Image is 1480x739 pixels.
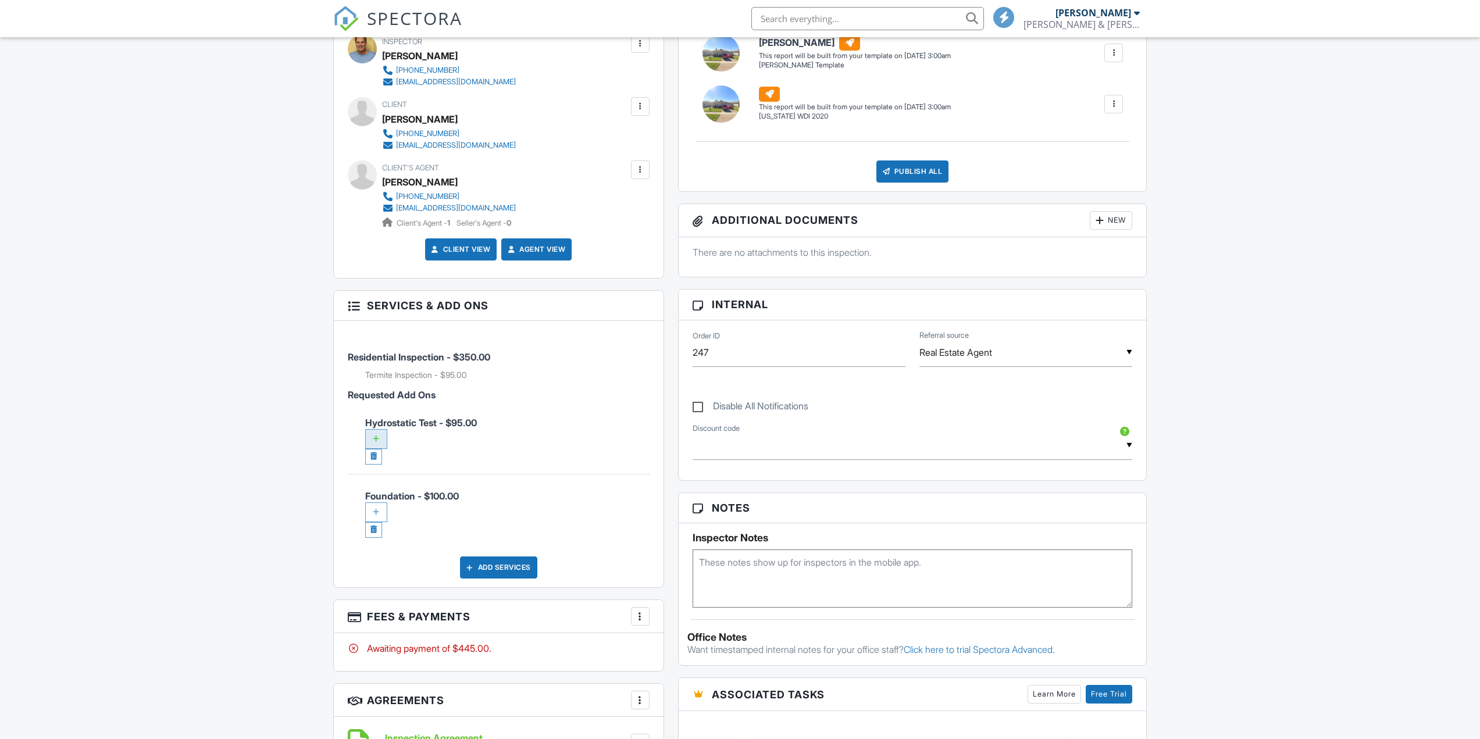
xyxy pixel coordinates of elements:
a: [EMAIL_ADDRESS][DOMAIN_NAME] [382,76,516,88]
h3: Additional Documents [679,204,1147,237]
span: Seller's Agent - [457,219,511,227]
a: Click here to trial Spectora Advanced. [904,644,1055,655]
span: Client's Agent [382,163,439,172]
a: [PHONE_NUMBER] [382,191,516,202]
div: Awaiting payment of $445.00. [348,642,650,655]
span: Associated Tasks [712,687,825,702]
a: [PHONE_NUMBER] [382,65,516,76]
img: The Best Home Inspection Software - Spectora [333,6,359,31]
span: Client [382,100,407,109]
span: Residential Inspection - $350.00 [348,351,490,363]
div: [EMAIL_ADDRESS][DOMAIN_NAME] [396,141,516,150]
h3: Services & Add ons [334,291,664,321]
a: SPECTORA [333,16,462,40]
div: Publish All [876,160,949,183]
h6: [PERSON_NAME] [759,35,951,51]
div: Brooks & Brooks Inspections [1023,19,1140,30]
div: [PERSON_NAME] [382,47,458,65]
div: [PERSON_NAME] [382,110,458,128]
h6: Requested Add Ons [348,390,650,401]
a: [EMAIL_ADDRESS][DOMAIN_NAME] [382,202,516,214]
a: [PERSON_NAME] [382,173,458,191]
h3: Notes [679,493,1147,523]
strong: 1 [447,219,450,227]
div: [US_STATE] WDI 2020 [759,112,951,122]
span: Inspector [382,37,422,46]
div: [EMAIL_ADDRESS][DOMAIN_NAME] [396,77,516,87]
li: Add on: Termite Inspection [365,369,650,381]
div: [PERSON_NAME] [1055,7,1131,19]
div: This report will be built from your template on [DATE] 3:00am [759,51,951,60]
h5: Inspector Notes [693,532,1133,544]
label: Disable All Notifications [693,401,808,415]
li: Service: Residential Inspection [348,330,650,390]
div: New [1090,211,1132,230]
div: [PHONE_NUMBER] [396,192,459,201]
h3: Internal [679,290,1147,320]
span: Client's Agent - [397,219,452,227]
p: There are no attachments to this inspection. [693,246,1133,259]
div: Add Services [460,556,537,579]
span: Hydrostatic Test - $95.00 [365,417,650,461]
a: Client View [429,244,491,255]
p: Want timestamped internal notes for your office staff? [687,643,1138,656]
div: [PERSON_NAME] Template [759,60,951,70]
label: Referral source [919,330,969,341]
div: Office Notes [687,631,1138,643]
label: Order ID [693,331,720,341]
a: Free Trial [1086,685,1132,704]
a: [PHONE_NUMBER] [382,128,516,140]
div: [EMAIL_ADDRESS][DOMAIN_NAME] [396,204,516,213]
h3: Fees & Payments [334,600,664,633]
div: [PHONE_NUMBER] [396,129,459,138]
div: This report will be built from your template on [DATE] 3:00am [759,102,951,112]
strong: 0 [507,219,511,227]
h3: Agreements [334,684,664,717]
input: Search everything... [751,7,984,30]
span: SPECTORA [367,6,462,30]
span: Foundation - $100.00 [365,490,650,534]
a: [EMAIL_ADDRESS][DOMAIN_NAME] [382,140,516,151]
label: Discount code [693,423,740,434]
div: [PHONE_NUMBER] [396,66,459,75]
a: Learn More [1028,685,1081,704]
a: Agent View [505,244,565,255]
